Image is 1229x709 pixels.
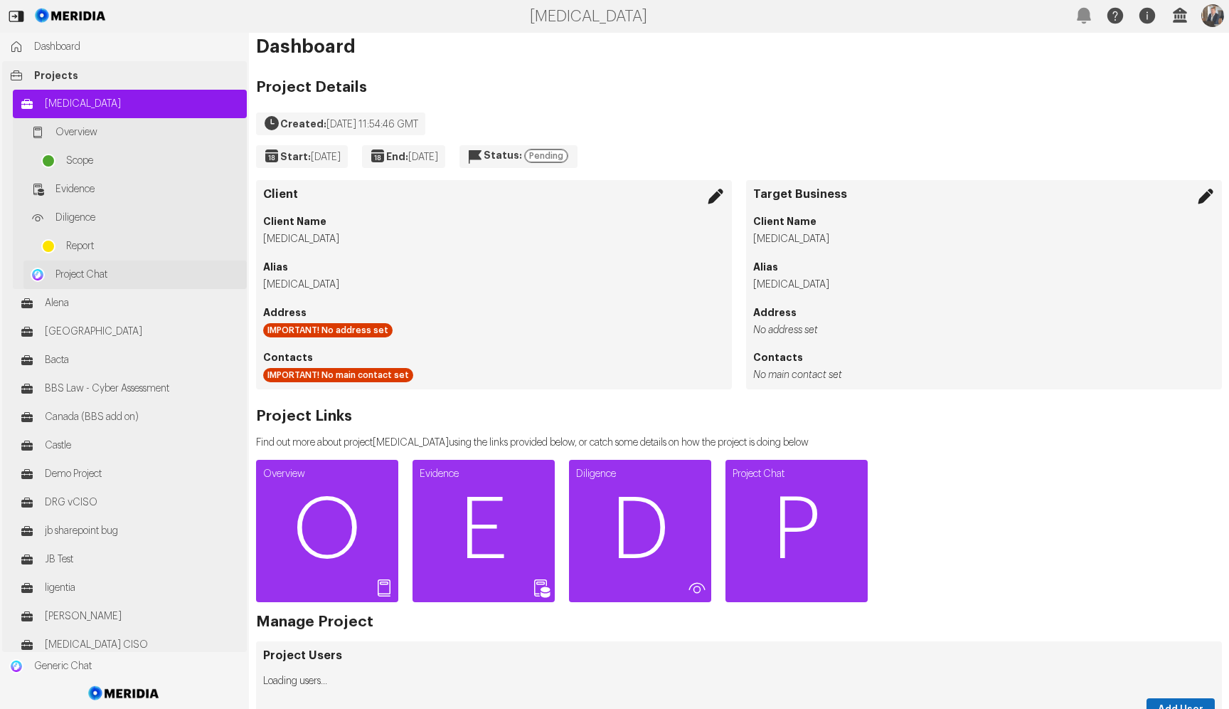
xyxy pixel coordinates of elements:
[753,232,1215,246] li: [MEDICAL_DATA]
[256,460,398,602] a: OverviewO
[45,97,240,111] span: [MEDICAL_DATA]
[45,353,240,367] span: Bacta
[263,674,1215,688] p: Loading users...
[311,152,341,162] span: [DATE]
[23,175,247,204] a: Evidence
[263,260,725,274] h4: Alias
[753,278,1215,292] li: [MEDICAL_DATA]
[13,431,247,460] a: Castle
[13,574,247,602] a: ligentia
[753,305,1215,320] h4: Address
[256,615,373,629] h2: Manage Project
[45,325,240,339] span: [GEOGRAPHIC_DATA]
[263,350,725,364] h4: Contacts
[13,346,247,374] a: Bacta
[34,68,240,83] span: Projects
[45,382,240,396] span: BBS Law - Cyber Assessment
[13,317,247,346] a: [GEOGRAPHIC_DATA]
[34,147,247,175] a: Scope
[1201,4,1224,27] img: Profile Icon
[484,150,522,160] strong: Status:
[45,524,240,538] span: jb sharepoint bug
[725,488,868,574] span: P
[66,239,240,253] span: Report
[753,260,1215,274] h4: Alias
[13,488,247,517] a: DRG vCISO
[753,325,818,335] i: No address set
[280,152,311,162] strong: Start:
[280,119,326,129] strong: Created:
[2,652,247,681] a: Generic ChatGeneric Chat
[55,125,240,140] span: Overview
[13,545,247,574] a: JB Test
[66,154,240,168] span: Scope
[45,495,240,510] span: DRG vCISO
[45,552,240,567] span: JB Test
[569,488,711,574] span: D
[13,460,247,488] a: Demo Project
[31,268,45,282] img: Project Chat
[256,80,578,95] h2: Project Details
[45,581,240,595] span: ligentia
[753,214,1215,229] h4: Client Name
[34,232,247,261] a: Report
[86,678,162,709] img: Meridia Logo
[263,305,725,320] h4: Address
[23,118,247,147] a: Overview
[13,289,247,317] a: Alena
[524,149,568,163] div: Pending
[34,40,240,54] span: Dashboard
[256,40,1222,54] h1: Dashboard
[23,204,247,232] a: Diligence
[326,120,418,130] span: [DATE] 11:54:46 GMT
[263,278,725,292] li: [MEDICAL_DATA]
[263,368,413,382] div: IMPORTANT! No main contact set
[413,488,555,574] span: E
[45,410,240,424] span: Canada (BBS add on)
[263,115,280,132] svg: Created On
[45,467,240,481] span: Demo Project
[55,182,240,196] span: Evidence
[23,261,247,289] a: Project ChatProject Chat
[263,214,725,229] h4: Client Name
[256,436,809,450] p: Find out more about project [MEDICAL_DATA] using the links provided below, or catch some details ...
[725,460,868,602] a: Project ChatP
[55,268,240,282] span: Project Chat
[256,409,809,424] h2: Project Links
[569,460,711,602] a: DiligenceD
[13,374,247,403] a: BBS Law - Cyber Assessment
[753,350,1215,364] h4: Contacts
[45,638,240,652] span: [MEDICAL_DATA] CISO
[386,152,408,162] strong: End:
[256,488,398,574] span: O
[753,187,1215,201] h3: Target Business
[55,211,240,225] span: Diligence
[263,232,725,246] li: [MEDICAL_DATA]
[13,403,247,431] a: Canada (BBS add on)
[13,90,247,118] a: [MEDICAL_DATA]
[13,602,247,631] a: [PERSON_NAME]
[263,187,725,201] h3: Client
[9,659,23,673] img: Generic Chat
[408,152,438,162] span: [DATE]
[263,648,1215,663] h3: Project Users
[413,460,555,602] a: EvidenceE
[34,659,240,673] span: Generic Chat
[263,323,393,337] div: IMPORTANT! No address set
[753,370,842,380] i: No main contact set
[13,631,247,659] a: [MEDICAL_DATA] CISO
[45,438,240,453] span: Castle
[2,61,247,90] a: Projects
[2,33,247,61] a: Dashboard
[13,517,247,545] a: jb sharepoint bug
[45,296,240,310] span: Alena
[45,609,240,624] span: [PERSON_NAME]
